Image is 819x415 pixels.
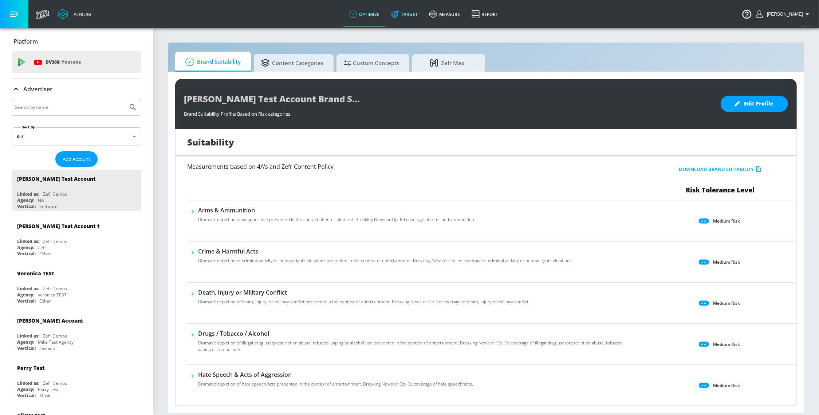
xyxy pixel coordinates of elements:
[12,217,141,259] div: [PERSON_NAME] Test Account 1Linked as:Zefr DemosAgency:ZefrVertical:Other
[764,12,803,17] span: login as: samantha.yip@zefr.com
[17,333,39,339] div: Linked as:
[17,251,36,257] div: Vertical:
[261,54,323,72] span: Content Categories
[63,155,90,163] span: Add Account
[198,216,475,223] p: Dramatic depiction of weapons use presented in the context of entertainment. Breaking News or Op–...
[713,258,740,266] p: Medium Risk
[12,79,141,99] div: Advertiser
[182,53,241,71] span: Brand Suitability
[198,288,529,310] div: Death, Injury or Military ConflictDramatic depiction of death, injury, or military conflict prese...
[12,31,141,52] div: Platform
[713,340,740,348] p: Medium Risk
[12,264,141,306] div: Veronica TESTLinked as:Zefr DemosAgency:veronica TESTVertical:Other
[23,85,52,93] p: Advertiser
[39,392,51,399] div: Music
[13,37,38,45] p: Platform
[198,330,633,338] h6: Drugs / Tobacco / Alcohol
[721,96,788,112] button: Edit Profile
[38,386,59,392] div: Parry Test
[198,288,529,296] h6: Death, Injury or Military Conflict
[17,244,34,251] div: Agency:
[17,270,54,277] div: Veronica TEST
[17,392,36,399] div: Vertical:
[39,345,55,351] div: Fashion
[21,125,36,129] label: Sort By
[343,1,385,27] a: optimize
[12,51,141,73] div: DV360: Youtube
[184,107,713,117] div: Brand Suitability Profile: Based on Risk categories
[713,299,740,307] p: Medium Risk
[17,364,44,371] div: Parry Test
[55,151,98,167] button: Add Account
[198,381,473,387] p: Dramatic depiction of hate speech/acts presented in the context of entertainment. Breaking News o...
[198,258,573,264] p: Dramatic depiction of criminal activity or human rights violations presented in the context of en...
[198,247,573,268] div: Crime & Harmful ActsDramatic depiction of criminal activity or human rights violations presented ...
[420,54,475,72] span: Zefr Max
[46,58,81,66] p: DV360:
[344,54,399,72] span: Custom Concepts
[17,380,39,386] div: Linked as:
[198,247,573,255] h6: Crime & Harmful Acts
[737,4,757,24] button: Open Resource Center
[686,185,755,194] span: Risk Tolerance Level
[58,9,91,20] a: Atrium
[17,191,39,197] div: Linked as:
[198,206,475,214] h6: Arms & Ammunition
[17,223,100,230] div: [PERSON_NAME] Test Account 1
[71,11,91,17] div: Atrium
[12,312,141,353] div: [PERSON_NAME] AccountLinked as:Zefr DemosAgency:Mike Test AgencyVertical:Fashion
[187,164,593,169] h6: Measurements based on 4A’s and Zefr Content Policy
[17,339,34,345] div: Agency:
[17,317,83,324] div: [PERSON_NAME] Account
[43,238,67,244] div: Zefr Demos
[12,359,141,400] div: Parry TestLinked as:Zefr DemosAgency:Parry TestVertical:Music
[198,340,633,353] p: Dramatic depiction of illegal drug use/prescription abuse, tobacco, vaping or alcohol use present...
[385,1,424,27] a: Target
[713,217,740,225] p: Medium Risk
[735,99,773,108] span: Edit Profile
[43,286,67,292] div: Zefr Demos
[12,170,141,211] div: [PERSON_NAME] Test AccountLinked as:Zefr DemosAgency:NAVertical:Software
[17,238,39,244] div: Linked as:
[198,371,473,379] h6: Hate Speech & Acts of Aggression
[17,298,36,304] div: Vertical:
[198,371,473,392] div: Hate Speech & Acts of AggressionDramatic depiction of hate speech/acts presented in the context o...
[756,10,812,19] button: [PERSON_NAME]
[62,58,81,66] p: Youtube
[187,136,234,148] h1: Suitability
[38,197,44,203] div: NA
[38,292,67,298] div: veronica TEST
[466,1,504,27] a: Report
[17,197,34,203] div: Agency:
[43,191,67,197] div: Zefr Demos
[198,299,529,305] p: Dramatic depiction of death, injury, or military conflict presented in the context of entertainme...
[12,127,141,145] div: A-Z
[38,339,74,345] div: Mike Test Agency
[38,244,46,251] div: Zefr
[39,298,51,304] div: Other
[198,330,633,357] div: Drugs / Tobacco / AlcoholDramatic depiction of illegal drug use/prescription abuse, tobacco, vapi...
[198,206,475,227] div: Arms & AmmunitionDramatic depiction of weapons use presented in the context of entertainment. Bre...
[43,380,67,386] div: Zefr Demos
[17,175,95,182] div: [PERSON_NAME] Test Account
[15,103,125,112] input: Search by name
[17,345,36,351] div: Vertical:
[17,292,34,298] div: Agency:
[39,203,58,210] div: Software
[17,286,39,292] div: Linked as:
[713,382,740,389] p: Medium Risk
[802,24,812,28] span: v 4.22.2
[17,386,34,392] div: Agency:
[43,333,67,339] div: Zefr Demos
[424,1,466,27] a: measure
[677,164,763,175] button: Download Brand Suitability
[17,203,36,210] div: Vertical:
[39,251,51,257] div: Other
